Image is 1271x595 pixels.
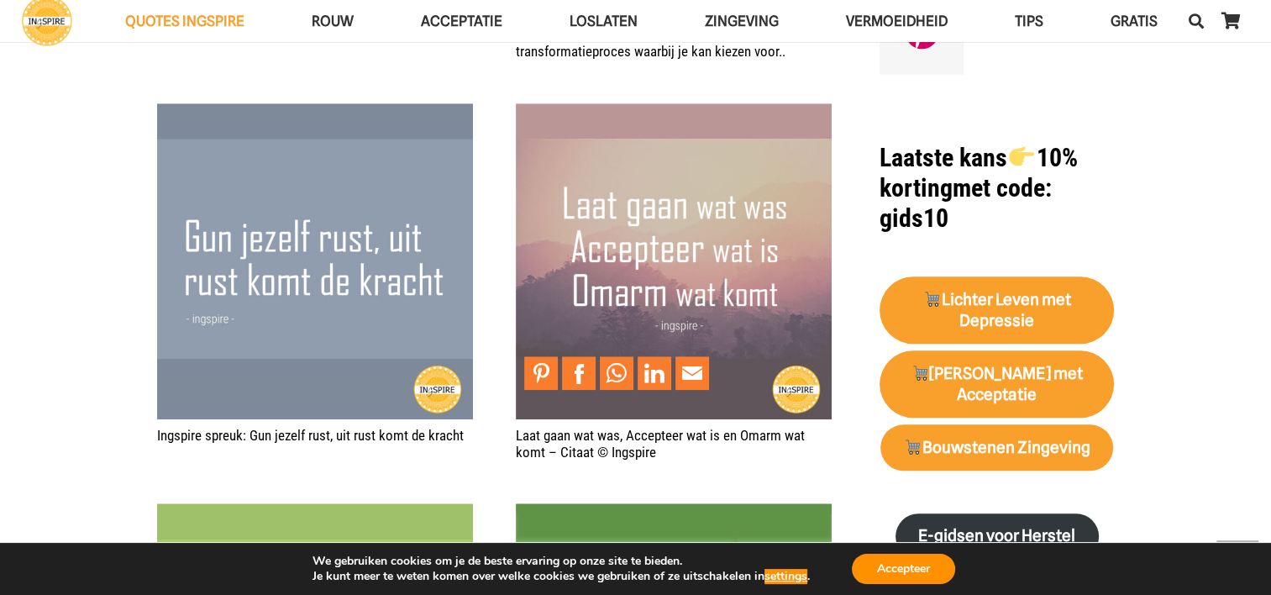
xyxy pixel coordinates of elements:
[846,13,948,29] span: VERMOEIDHEID
[524,356,562,390] li: Pinterest
[923,290,1071,330] strong: Lichter Leven met Depressie
[516,505,832,522] a: Het vullen van ons lichaam met zuivere energie en ons hart met compassie is belangrijk voor onze ...
[638,356,675,390] li: LinkedIn
[516,105,832,122] a: Laat gaan wat was, Accepteer wat is en Omarm wat komt – Citaat © Ingspire
[912,365,928,381] img: 🛒
[675,356,713,390] li: Email This
[312,569,810,584] p: Je kunt meer te weten komen over welke cookies we gebruiken of ze uitschakelen in .
[312,13,354,29] span: ROUW
[600,356,633,390] a: Share to WhatsApp
[312,554,810,569] p: We gebruiken cookies om je de beste ervaring op onze site te bieden.
[905,439,921,455] img: 🛒
[675,356,709,390] a: Mail to Email This
[562,356,596,390] a: Share to Facebook
[880,276,1114,344] a: 🛒Lichter Leven met Depressie
[562,356,600,390] li: Facebook
[880,350,1114,418] a: 🛒[PERSON_NAME] met Acceptatie
[524,356,558,390] a: Pin to Pinterest
[157,103,473,419] img: Gun jezelf rust, uit rust komt de kracht © citaat Ingspire.nl
[924,291,940,307] img: 🛒
[764,569,807,584] button: settings
[600,356,638,390] li: WhatsApp
[895,513,1099,560] a: E-gidsen voor Herstel
[157,105,473,122] a: Ingspire spreuk: Gun jezelf rust, uit rust komt de kracht
[157,427,464,444] a: Ingspire spreuk: Gun jezelf rust, uit rust komt de kracht
[904,438,1090,457] strong: Bouwstenen Zingeving
[880,143,1114,234] h1: met code: gids10
[705,13,779,29] span: Zingeving
[125,13,244,29] span: QUOTES INGSPIRE
[1009,144,1034,169] img: 👉
[516,103,832,419] img: Laat gaan wat was, accepteer wat is en omarm wat komt - citaat ingspire.nl
[918,526,1075,545] strong: E-gidsen voor Herstel
[880,143,1077,203] strong: Laatste kans 10% korting
[911,364,1083,404] strong: [PERSON_NAME] met Acceptatie
[852,554,955,584] button: Accepteer
[1015,13,1043,29] span: TIPS
[516,427,805,461] a: Laat gaan wat was, Accepteer wat is en Omarm wat komt – Citaat © Ingspire
[638,356,671,390] a: Share to LinkedIn
[880,424,1113,471] a: 🛒Bouwstenen Zingeving
[1111,13,1158,29] span: GRATIS
[157,505,473,522] a: In harmonie leven met jezelf gaat over kunnen zijn wie je was en zijn wie je bent zonder verwacht...
[421,13,502,29] span: Acceptatie
[570,13,638,29] span: Loslaten
[1216,540,1258,582] a: Terug naar top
